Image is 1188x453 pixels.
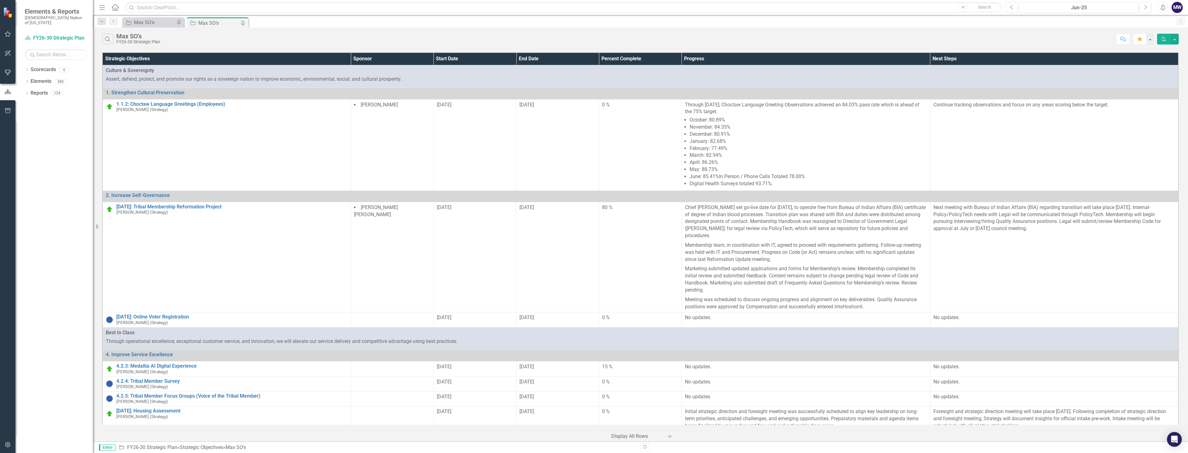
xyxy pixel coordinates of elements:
[116,408,347,414] a: [DATE]: Housing Assessment
[690,166,927,173] li: May: 88.73%
[116,414,168,419] small: [PERSON_NAME] (Strategy)
[351,406,433,431] td: Double-Click to Edit
[516,376,599,391] td: Double-Click to Edit
[124,19,175,26] a: Max SO's
[843,304,863,310] em: Hoshonti
[106,103,113,110] img: On Target
[437,102,451,108] span: [DATE]
[116,210,168,215] small: [PERSON_NAME] (Strategy)
[437,379,451,385] span: [DATE]
[116,384,168,389] small: [PERSON_NAME] (Strategy)
[519,408,534,414] span: [DATE]
[690,117,927,124] li: October: 80.89%
[1167,432,1182,447] div: Open Intercom Messenger
[433,99,516,190] td: Double-Click to Edit
[690,159,927,166] li: April: 86.26%
[106,329,1175,336] span: Best In Class
[106,316,113,323] img: Not Started
[519,379,534,385] span: [DATE]
[31,66,56,73] a: Scorecards
[519,204,534,210] span: [DATE]
[437,408,451,414] span: [DATE]
[685,363,927,370] p: No updates.
[690,180,927,187] li: Digital Health Surveys totaled 93.71%.
[25,15,87,25] small: [DEMOGRAPHIC_DATA] Nation of [US_STATE]
[519,314,534,320] span: [DATE]
[25,49,87,60] input: Search Below...
[682,202,930,312] td: Double-Click to Edit
[516,312,599,327] td: Double-Click to Edit
[116,393,347,399] a: 4.2.5: Tribal Member Focus Groups (Voice of the Tribal Member)
[690,138,927,145] li: January: 82.68%
[516,202,599,312] td: Double-Click to Edit
[116,314,347,320] a: [DATE]: Online Voter Registration
[685,314,927,321] p: No updates.
[682,406,930,431] td: Double-Click to Edit
[116,107,168,112] small: [PERSON_NAME] (Strategy)
[602,363,678,370] div: 15 %
[116,363,347,369] a: 4.2.3: Medallia AI Digital Experience
[599,361,682,376] td: Double-Click to Edit
[106,206,113,213] img: On Target
[102,202,351,312] td: Double-Click to Edit Right Click for Context Menu
[933,408,1175,429] p: Foresight and strategic direction meeting will take place [DATE]. Following completion of strateg...
[933,393,1175,400] p: No updates.
[102,65,1178,88] td: Double-Click to Edit
[930,202,1178,312] td: Double-Click to Edit
[599,99,682,190] td: Double-Click to Edit
[930,406,1178,431] td: Double-Click to Edit
[933,101,1175,109] p: Continue tracking observations and focus on any areas scoring below the target.
[933,378,1175,386] p: No updates.
[51,91,63,96] div: 124
[102,99,351,190] td: Double-Click to Edit Right Click for Context Menu
[682,99,930,190] td: Double-Click to Edit
[351,312,433,327] td: Double-Click to Edit
[933,314,1175,321] p: No updates.
[933,363,1175,370] p: No updates.
[116,101,347,107] a: 1.1.2: Choctaw Language Greetings (Employees)
[682,376,930,391] td: Double-Click to Edit
[437,314,451,320] span: [DATE]
[59,67,69,72] div: 6
[437,394,451,400] span: [DATE]
[602,378,678,386] div: 0 %
[102,391,351,406] td: Double-Click to Edit Right Click for Context Menu
[106,90,1175,96] a: 1. Strengthen Cultural Preservation
[116,320,168,325] small: [PERSON_NAME] (Strategy)
[602,393,678,400] div: 0 %
[602,101,678,109] div: 0 %
[351,202,433,312] td: Double-Click to Edit
[1172,2,1183,13] button: MW
[226,444,246,450] div: Max SO's
[25,8,87,15] span: Elements & Reports
[969,3,1000,12] button: Search
[685,393,927,400] p: No updates.
[930,312,1178,327] td: Double-Click to Edit
[933,204,1175,232] p: Next meeting with Bureau of Indian Affairs (BIA) regarding transition will take place [DATE]. Int...
[930,376,1178,391] td: Double-Click to Edit
[180,444,223,450] a: Strategic Objectives
[1022,4,1136,11] div: Jun-25
[690,173,927,180] li: June: 85.41%In Person / Phone Calls Totaled 78.00%
[602,314,678,321] div: 0 %
[102,361,351,376] td: Double-Click to Edit Right Click for Context Menu
[516,406,599,431] td: Double-Click to Edit
[433,361,516,376] td: Double-Click to Edit
[599,202,682,312] td: Double-Click to Edit
[31,90,48,97] a: Reports
[690,145,927,152] li: February: 77.49%
[116,399,168,404] small: [PERSON_NAME] (Strategy)
[433,202,516,312] td: Double-Click to Edit
[516,361,599,376] td: Double-Click to Edit
[31,78,51,85] a: Elements
[351,376,433,391] td: Double-Click to Edit
[102,327,1178,350] td: Double-Click to Edit
[106,380,113,387] img: Not Started
[602,408,678,415] div: 0 %
[433,312,516,327] td: Double-Click to Edit
[682,391,930,406] td: Double-Click to Edit
[519,394,534,400] span: [DATE]
[599,376,682,391] td: Double-Click to Edit
[127,444,177,450] a: FY26-30 Strategic Plan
